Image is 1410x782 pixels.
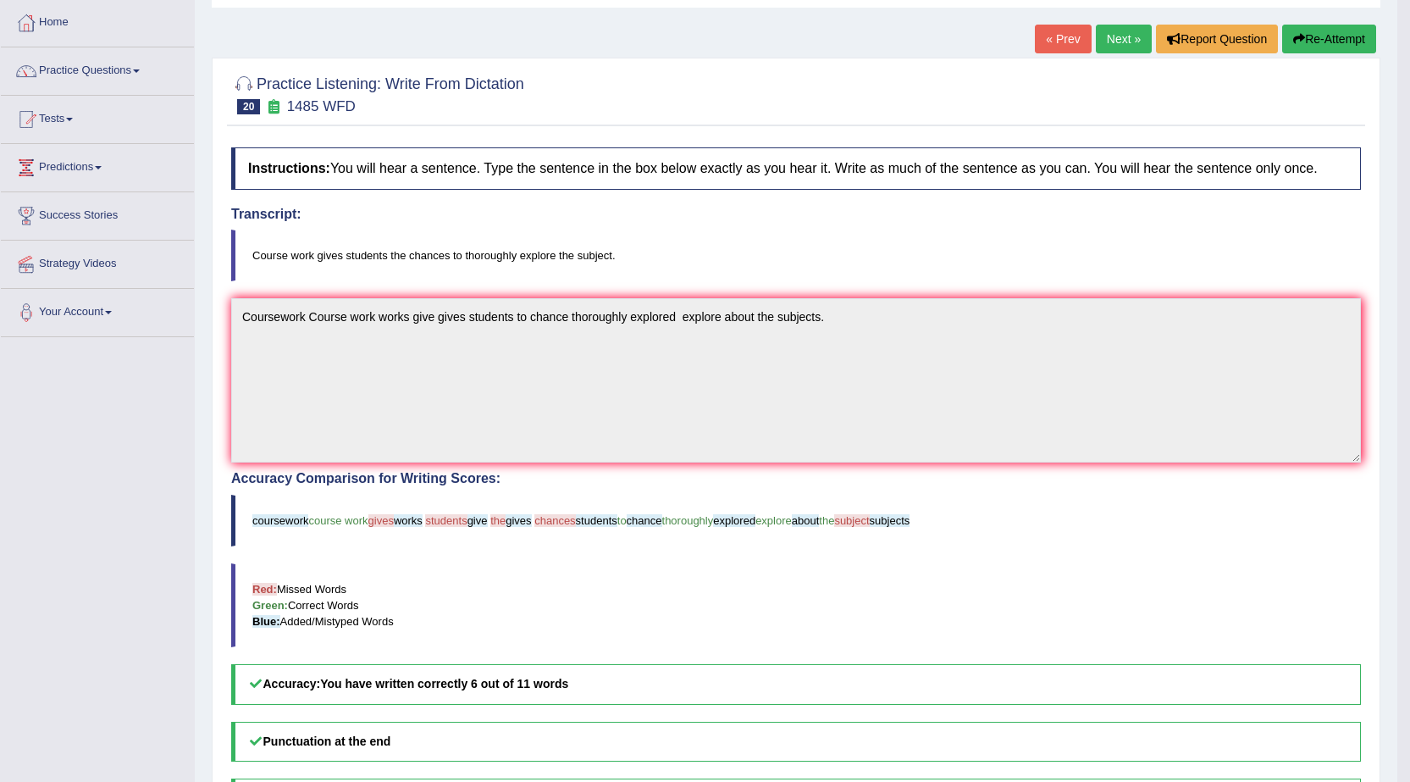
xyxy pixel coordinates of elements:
[368,514,394,527] span: gives
[576,514,617,527] span: students
[1096,25,1152,53] a: Next »
[320,677,568,690] b: You have written correctly 6 out of 11 words
[231,230,1361,281] blockquote: Course work gives students the chances to thoroughly explore the subject.
[287,98,356,114] small: 1485 WFD
[231,722,1361,762] h5: Punctuation at the end
[792,514,820,527] span: about
[662,514,714,527] span: thoroughly
[237,99,260,114] span: 20
[252,599,288,612] b: Green:
[1,241,194,283] a: Strategy Videos
[713,514,755,527] span: explored
[490,514,506,527] span: the
[617,514,627,527] span: to
[1,144,194,186] a: Predictions
[1035,25,1091,53] a: « Prev
[1156,25,1278,53] button: Report Question
[627,514,662,527] span: chance
[231,471,1361,486] h4: Accuracy Comparison for Writing Scores:
[1282,25,1376,53] button: Re-Attempt
[231,664,1361,704] h5: Accuracy:
[467,514,488,527] span: give
[231,563,1361,647] blockquote: Missed Words Correct Words Added/Mistyped Words
[834,514,869,527] span: subject
[248,161,330,175] b: Instructions:
[1,192,194,235] a: Success Stories
[1,289,194,331] a: Your Account
[252,514,308,527] span: coursework
[819,514,834,527] span: the
[231,147,1361,190] h4: You will hear a sentence. Type the sentence in the box below exactly as you hear it. Write as muc...
[252,583,277,596] b: Red:
[308,514,368,527] span: course work
[506,514,531,527] span: gives
[870,514,910,527] span: subjects
[231,207,1361,222] h4: Transcript:
[231,72,524,114] h2: Practice Listening: Write From Dictation
[425,514,467,527] span: students
[252,615,280,628] b: Blue:
[1,96,194,138] a: Tests
[264,99,282,115] small: Exam occurring question
[534,514,575,527] span: chances
[394,514,423,527] span: works
[755,514,792,527] span: explore
[1,47,194,90] a: Practice Questions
